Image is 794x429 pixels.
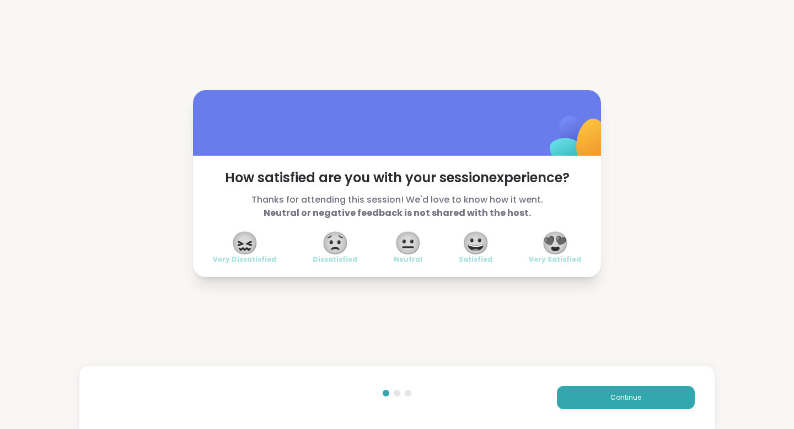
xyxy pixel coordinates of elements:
[459,255,492,264] span: Satisfied
[541,233,569,253] span: 😍
[213,255,276,264] span: Very Dissatisfied
[394,255,422,264] span: Neutral
[313,255,357,264] span: Dissatisfied
[524,87,634,197] img: ShareWell Logomark
[264,206,531,219] b: Neutral or negative feedback is not shared with the host.
[610,393,641,402] span: Continue
[213,193,581,220] span: Thanks for attending this session! We'd love to know how it went.
[462,233,490,253] span: 😀
[213,169,581,187] span: How satisfied are you with your session experience?
[321,233,349,253] span: 😟
[394,233,422,253] span: 😐
[231,233,259,253] span: 😖
[557,386,695,409] button: Continue
[529,255,581,264] span: Very Satisfied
